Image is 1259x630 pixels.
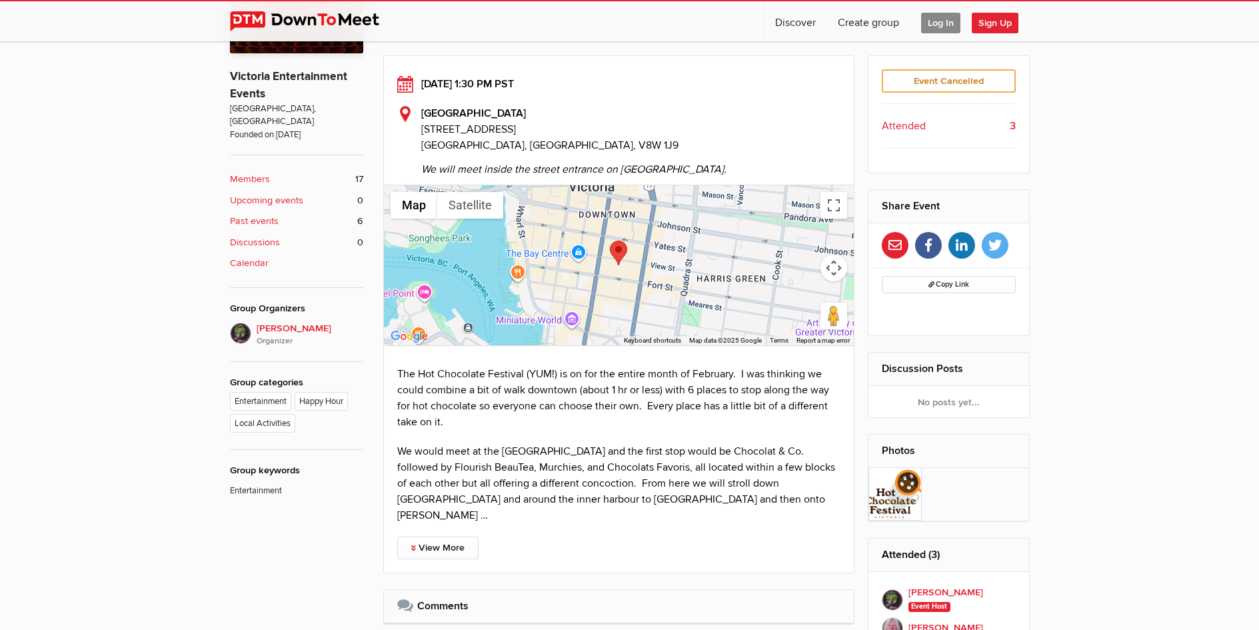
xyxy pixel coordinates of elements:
b: Upcoming events [230,193,303,208]
img: Google [387,328,431,345]
button: Show satellite imagery [437,192,503,219]
span: [PERSON_NAME] [257,321,363,348]
div: No posts yet... [868,386,1029,418]
button: Keyboard shortcuts [624,336,681,345]
span: [GEOGRAPHIC_DATA], [GEOGRAPHIC_DATA] [230,103,363,129]
b: Discussions [230,235,280,250]
div: Event Cancelled [882,69,1016,93]
p: Entertainment [230,478,363,497]
span: 0 [357,193,363,208]
a: Report a map error [796,337,850,344]
h2: Attended (3) [882,539,1016,571]
span: Sign Up [972,13,1018,33]
i: Organizer [257,335,363,347]
h2: Comments [397,590,841,622]
p: The Hot Chocolate Festival (YUM!) is on for the entire month of February. I was thinking we could... [397,366,841,430]
span: 6 [357,214,363,229]
b: Calendar [230,256,269,271]
a: Log In [910,1,971,41]
a: Discover [764,1,826,41]
h2: Share Event [882,190,1016,222]
a: View More [397,537,479,559]
div: Group categories [230,375,363,390]
a: Sign Up [972,1,1029,41]
span: Founded on [DATE] [230,129,363,141]
b: 3 [1010,118,1016,134]
span: Map data ©2025 Google [689,337,762,344]
img: Gwen S [230,323,251,344]
a: [PERSON_NAME] Event Host [882,585,1016,614]
span: We will meet inside the street entrance on [GEOGRAPHIC_DATA]. [421,153,841,177]
a: Calendar [230,256,363,271]
span: 0 [357,235,363,250]
span: 17 [355,172,363,187]
a: Past events 6 [230,214,363,229]
span: Copy Link [928,280,969,289]
span: Event Host [908,602,950,613]
a: Open this area in Google Maps (opens a new window) [387,328,431,345]
button: Show street map [391,192,437,219]
div: [DATE] 1:30 PM PST [397,76,841,92]
b: [GEOGRAPHIC_DATA] [421,107,526,120]
span: [GEOGRAPHIC_DATA], [GEOGRAPHIC_DATA], V8W 1J9 [421,139,678,152]
button: Drag Pegman onto the map to open Street View [820,303,847,329]
a: Victoria Entertainment Events [230,69,347,101]
span: [STREET_ADDRESS] [421,121,841,137]
div: Group Organizers [230,301,363,316]
a: [PERSON_NAME]Organizer [230,323,363,348]
a: Members 17 [230,172,363,187]
a: Photos [882,444,915,457]
b: [PERSON_NAME] [908,585,983,600]
b: Past events [230,214,279,229]
span: Log In [921,13,960,33]
a: Terms (opens in new tab) [770,337,788,344]
img: Gwen S [882,589,903,611]
a: Discussions 0 [230,235,363,250]
p: We would meet at the [GEOGRAPHIC_DATA] and the first stop would be Chocolat & Co. followed by Flo... [397,443,841,523]
a: Upcoming events 0 [230,193,363,208]
img: DownToMeet [230,11,400,31]
button: Copy Link [882,276,1016,293]
a: Discussion Posts [882,362,963,375]
button: Toggle fullscreen view [820,192,847,219]
b: Members [230,172,270,187]
button: Map camera controls [820,255,847,281]
span: Attended [882,118,926,134]
a: Create group [827,1,910,41]
div: Group keywords [230,463,363,478]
